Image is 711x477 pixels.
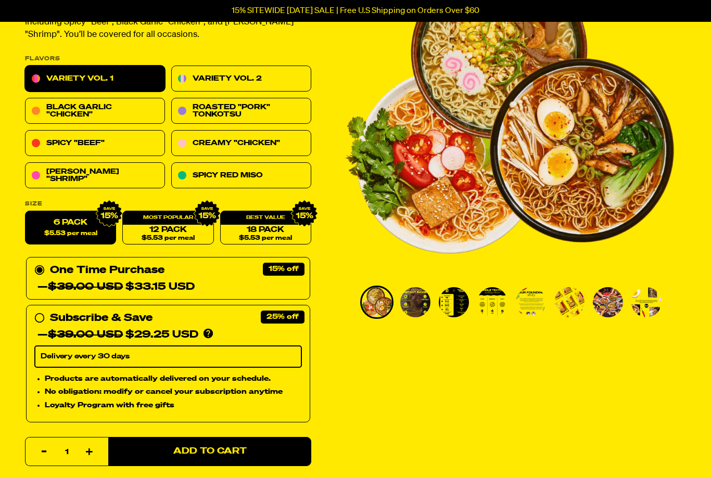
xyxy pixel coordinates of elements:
[25,98,165,124] a: Black Garlic "Chicken"
[344,286,675,319] div: PDP main carousel thumbnails
[193,200,220,227] img: IMG_9632.png
[48,330,123,340] del: $39.00 USD
[514,286,548,319] li: Go to slide 5
[108,437,311,466] button: Add to Cart
[25,56,311,62] p: Flavors
[630,286,663,319] li: Go to slide 8
[437,286,471,319] li: Go to slide 3
[45,400,302,411] li: Loyalty Program with free gifts
[232,6,479,16] p: 15% SITEWIDE [DATE] SALE | Free U.S Shipping on Orders Over $60
[477,287,507,317] img: Variety Vol. 1
[171,131,311,157] a: Creamy "Chicken"
[5,429,112,472] iframe: Marketing Popup
[220,211,311,245] a: 18 Pack$5.53 per meal
[171,98,311,124] a: Roasted "Pork" Tonkotsu
[37,327,198,343] div: — $29.25 USD
[44,230,97,237] span: $5.53 per meal
[171,66,311,92] a: Variety Vol. 2
[34,346,302,368] select: Subscribe & Save —$39.00 USD$29.25 USD Products are automatically delivered on your schedule. No ...
[48,282,123,292] del: $39.00 USD
[631,287,662,317] img: Variety Vol. 1
[554,287,585,317] img: Variety Vol. 1
[45,373,302,384] li: Products are automatically delivered on your schedule.
[476,286,509,319] li: Go to slide 4
[25,4,311,42] p: Variety is the spice of life. Get all three of our best selling flavors including Spicy "Beef", B...
[360,286,393,319] li: Go to slide 1
[400,287,430,317] img: Variety Vol. 1
[239,235,292,242] span: $5.53 per meal
[25,201,311,207] label: Size
[25,211,116,245] label: 6 Pack
[37,279,195,295] div: — $33.15 USD
[34,262,302,295] div: One Time Purchase
[593,287,623,317] img: Variety Vol. 1
[591,286,625,319] li: Go to slide 7
[553,286,586,319] li: Go to slide 6
[45,386,302,398] li: No obligation: modify or cancel your subscription anytime
[291,200,318,227] img: IMG_9632.png
[25,163,165,189] a: [PERSON_NAME] "Shrimp"
[142,235,195,242] span: $5.53 per meal
[362,287,392,317] img: Variety Vol. 1
[516,287,546,317] img: Variety Vol. 1
[25,66,165,92] a: Variety Vol. 1
[171,163,311,189] a: Spicy Red Miso
[25,131,165,157] a: Spicy "Beef"
[173,447,247,456] span: Add to Cart
[50,310,153,327] div: Subscribe & Save
[399,286,432,319] li: Go to slide 2
[122,211,213,245] a: 12 Pack$5.53 per meal
[96,200,123,227] img: IMG_9632.png
[439,287,469,317] img: Variety Vol. 1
